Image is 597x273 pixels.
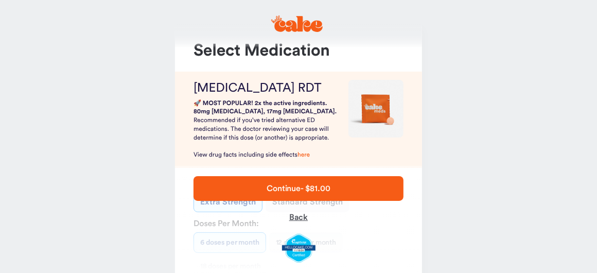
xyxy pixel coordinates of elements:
span: Continue - $81.00 [267,184,330,193]
img: legit-script-certified.png [282,234,315,263]
h1: Select Medication [194,41,403,61]
p: View drug facts including side effects [194,151,340,160]
span: Back [289,213,308,221]
h2: [MEDICAL_DATA] RDT [194,80,340,97]
strong: 🚀 MOST POPULAR! 2x the active ingredients. 80mg [MEDICAL_DATA], 17mg [MEDICAL_DATA]. [194,100,337,115]
a: here [297,152,310,158]
button: Continue- $81.00 [194,176,403,201]
button: Back [194,205,403,230]
p: Recommended if you’ve tried alternative ED medications. The doctor reviewing your case will deter... [194,116,340,142]
img: medication image [348,80,403,138]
